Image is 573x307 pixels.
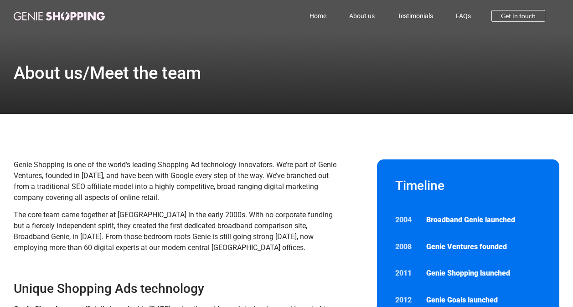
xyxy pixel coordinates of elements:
p: Genie Shopping launched [426,268,541,279]
a: FAQs [444,5,482,26]
h1: About us/Meet the team [14,64,201,82]
p: Genie Ventures founded [426,241,541,252]
a: Home [298,5,338,26]
span: Genie Shopping is one of the world’s leading Shopping Ad technology innovators. We’re part of Gen... [14,160,336,202]
span: The core team came together at [GEOGRAPHIC_DATA] in the early 2000s. With no corporate funding bu... [14,210,333,252]
span: Get in touch [501,13,536,19]
p: Broadband Genie launched [426,215,541,225]
p: Genie Goals launched [426,295,541,306]
a: Testimonials [386,5,444,26]
h2: Timeline [395,178,541,194]
a: Get in touch [491,10,545,22]
p: 2011 [395,268,417,279]
nav: Menu [143,5,482,26]
h3: Unique Shopping Ads technology [14,281,344,297]
p: 2004 [395,215,417,225]
a: About us [338,5,386,26]
img: genie-shopping-logo [14,12,105,20]
p: 2012 [395,295,417,306]
p: 2008 [395,241,417,252]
